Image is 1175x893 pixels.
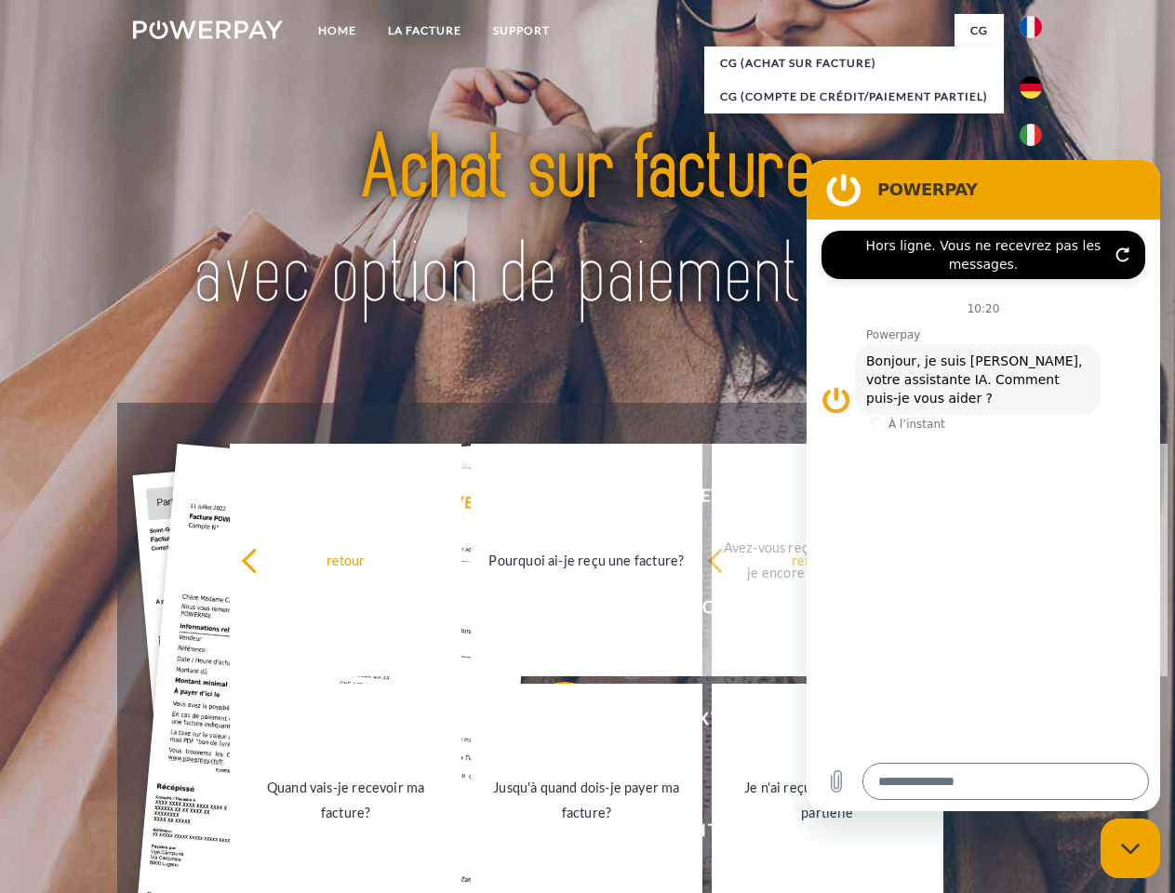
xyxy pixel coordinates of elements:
[482,547,691,572] div: Pourquoi ai-je reçu une facture?
[302,14,372,47] a: Home
[482,775,691,825] div: Jusqu'à quand dois-je payer ma facture?
[807,160,1160,811] iframe: Fenêtre de messagerie
[372,14,477,47] a: LA FACTURE
[178,89,997,356] img: title-powerpay_fr.svg
[241,547,450,572] div: retour
[955,14,1004,47] a: CG
[723,775,932,825] div: Je n'ai reçu qu'une livraison partielle
[1101,819,1160,878] iframe: Bouton de lancement de la fenêtre de messagerie, conversation en cours
[1020,16,1042,38] img: fr
[707,547,916,572] div: retour
[133,20,283,39] img: logo-powerpay-white.svg
[704,47,1004,80] a: CG (achat sur facture)
[1020,76,1042,99] img: de
[1020,124,1042,146] img: it
[477,14,566,47] a: Support
[241,775,450,825] div: Quand vais-je recevoir ma facture?
[704,80,1004,113] a: CG (Compte de crédit/paiement partiel)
